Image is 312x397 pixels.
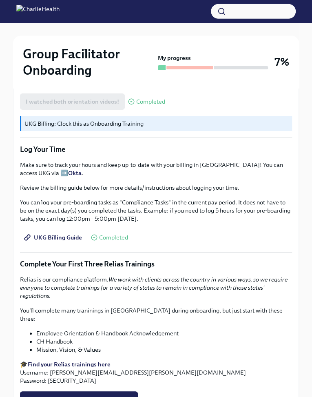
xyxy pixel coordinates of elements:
p: You'll complete many traninings in [GEOGRAPHIC_DATA] during onboarding, but just start with these... [20,306,292,323]
strong: My progress [158,54,191,62]
h3: 7% [274,55,289,69]
span: UKG Billing Guide [26,233,82,242]
p: You can log your pre-boarding tasks as "Compliance Tasks" in the current pay period. It does not ... [20,198,292,223]
li: Employee Orientation & Handbook Acknowledgement [36,329,292,337]
li: Mission, Vision, & Values [36,346,292,354]
p: Complete Your First Three Relias Trainings [20,259,292,269]
span: Completed [136,99,165,105]
a: Okta [68,169,82,177]
img: CharlieHealth [16,5,60,18]
p: Make sure to track your hours and keep up-to-date with your billing in [GEOGRAPHIC_DATA]! You can... [20,161,292,177]
p: Log Your Time [20,144,292,154]
p: 🎓 Username: [PERSON_NAME][EMAIL_ADDRESS][PERSON_NAME][DOMAIN_NAME] Password: [SECURITY_DATA] [20,360,292,385]
p: Relias is our compliance platform. [20,275,292,300]
a: Find your Relias trainings here [28,361,111,368]
em: We work with clients across the country in various ways, so we require everyone to complete train... [20,276,288,299]
a: UKG Billing Guide [20,229,88,246]
p: Review the billing guide below for more details/instructions about logging your time. [20,184,292,192]
li: CH Handbook [36,337,292,346]
h2: Group Facilitator Onboarding [23,46,155,78]
p: UKG Billing: Clock this as Onboarding Training [24,120,289,128]
span: Completed [99,235,128,241]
